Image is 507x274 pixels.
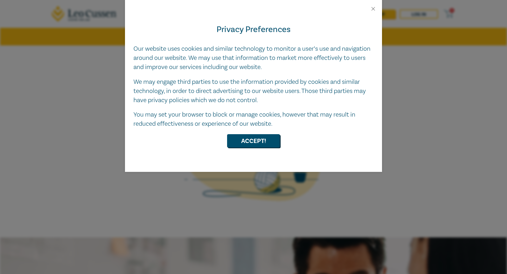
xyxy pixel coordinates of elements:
[133,110,374,129] p: You may set your browser to block or manage cookies, however that may result in reduced effective...
[370,6,376,12] button: Close
[227,134,280,148] button: Accept!
[133,77,374,105] p: We may engage third parties to use the information provided by cookies and similar technology, in...
[133,44,374,72] p: Our website uses cookies and similar technology to monitor a user’s use and navigation around our...
[133,23,374,36] h4: Privacy Preferences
